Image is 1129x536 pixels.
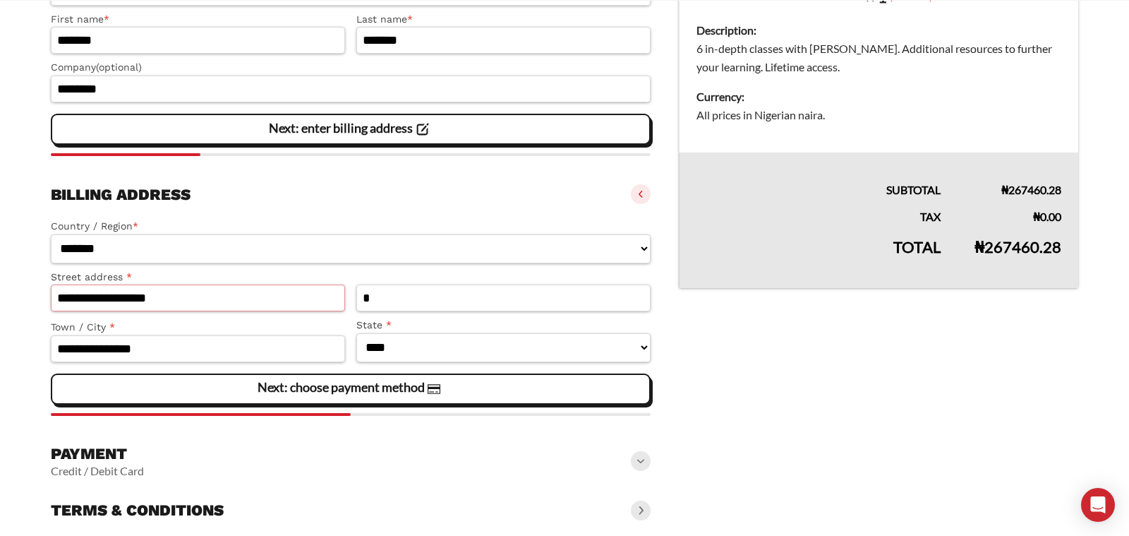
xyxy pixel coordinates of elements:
[51,464,144,478] vaadin-horizontal-layout: Credit / Debit Card
[51,269,345,285] label: Street address
[96,61,142,73] span: (optional)
[51,319,345,335] label: Town / City
[1033,210,1061,223] bdi: 0.00
[51,11,345,28] label: First name
[974,237,1061,256] bdi: 267460.28
[51,374,651,405] vaadin-button: Next: choose payment method
[51,114,651,145] vaadin-button: Next: enter billing address
[1081,488,1115,522] div: Open Intercom Messenger
[696,88,1061,106] dt: Currency:
[51,185,191,205] h3: Billing address
[51,218,651,234] label: Country / Region
[1001,183,1008,196] span: ₦
[356,317,651,333] label: State
[51,59,651,76] label: Company
[974,237,984,256] span: ₦
[696,21,1061,40] dt: Description:
[679,153,958,199] th: Subtotal
[356,11,651,28] label: Last name
[51,501,224,520] h3: Terms & conditions
[1001,183,1061,196] bdi: 267460.28
[1033,210,1040,223] span: ₦
[51,444,144,464] h3: Payment
[679,199,958,226] th: Tax
[696,40,1061,76] dd: 6 in-depth classes with [PERSON_NAME]. Additional resources to further your learning. Lifetime ac...
[679,226,958,288] th: Total
[696,106,1061,124] dd: All prices in Nigerian naira.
